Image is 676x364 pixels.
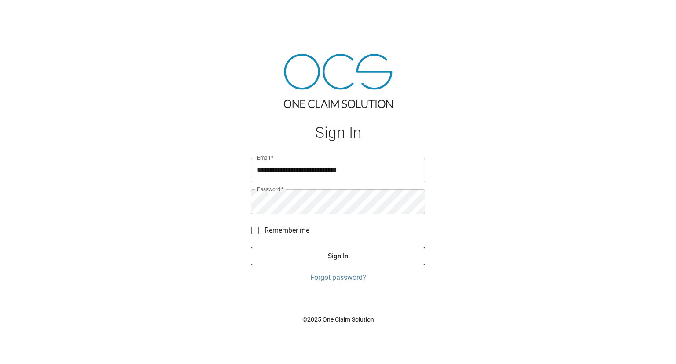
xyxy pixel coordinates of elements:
[257,154,274,161] label: Email
[251,124,425,142] h1: Sign In
[251,272,425,283] a: Forgot password?
[251,247,425,265] button: Sign In
[251,315,425,324] p: © 2025 One Claim Solution
[284,54,393,108] img: ocs-logo-tra.png
[11,5,46,23] img: ocs-logo-white-transparent.png
[265,225,309,236] span: Remember me
[257,186,283,193] label: Password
